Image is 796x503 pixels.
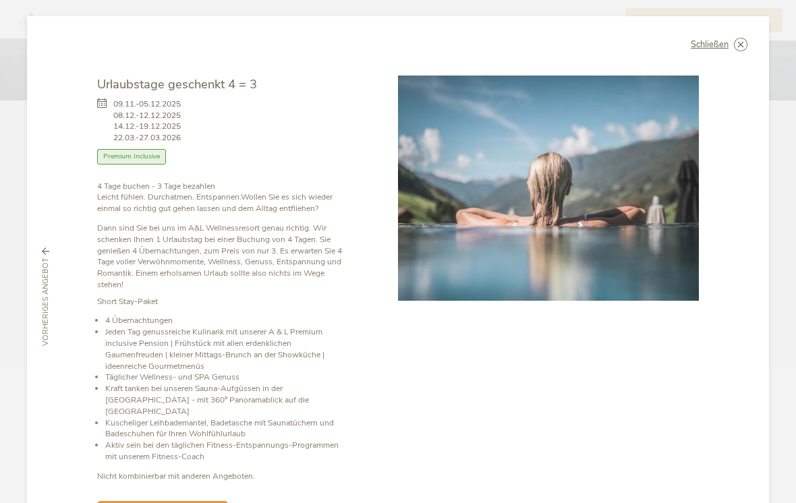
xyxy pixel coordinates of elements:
strong: Short Stay-Paket [97,296,158,307]
b: 4 Tage buchen - 3 Tage bezahlen [97,181,215,191]
img: Urlaubstage geschenkt 4 = 3 [398,76,699,301]
span: Schließen [691,40,729,49]
li: 4 Übernachtungen [105,315,350,326]
li: Jeden Tag genussreiche Kulinarik mit unserer A & L Premium inclusive Pension | Frühstück mit alle... [105,326,350,372]
p: Leicht fühlen. Durchatmen. Entspannen. [97,181,350,214]
span: Urlaubstage geschenkt 4 = 3 [97,76,257,92]
span: Premium Inclusive [97,149,166,165]
span: vorheriges Angebot [40,258,51,346]
span: 09.11.-05.12.2025 08.12.-12.12.2025 14.12.-19.12.2025 22.03.-27.03.2026 [113,98,181,144]
strong: Wollen Sie es sich wieder einmal so richtig gut gehen lassen und dem Alltag entfliehen? [97,191,333,214]
p: Dann sind Sie bei uns im A&L Wellnessresort genau richtig. Wir schenken Ihnen 1 Urlaubstag bei ei... [97,223,350,291]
